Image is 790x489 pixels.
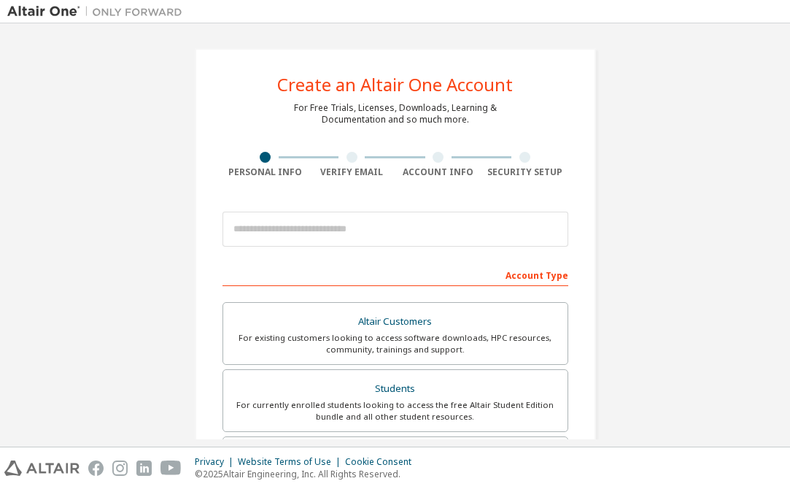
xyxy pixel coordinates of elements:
div: Account Type [222,263,568,286]
div: For Free Trials, Licenses, Downloads, Learning & Documentation and so much more. [294,102,497,126]
div: Personal Info [222,166,309,178]
img: facebook.svg [88,461,104,476]
div: Website Terms of Use [238,456,345,468]
div: Account Info [395,166,482,178]
div: Privacy [195,456,238,468]
div: Security Setup [481,166,568,178]
div: Cookie Consent [345,456,420,468]
img: linkedin.svg [136,461,152,476]
div: Verify Email [309,166,395,178]
img: altair_logo.svg [4,461,80,476]
img: youtube.svg [160,461,182,476]
div: Students [232,379,559,399]
img: instagram.svg [112,461,128,476]
div: For currently enrolled students looking to access the free Altair Student Edition bundle and all ... [232,399,559,423]
div: For existing customers looking to access software downloads, HPC resources, community, trainings ... [232,332,559,355]
img: Altair One [7,4,190,19]
p: © 2025 Altair Engineering, Inc. All Rights Reserved. [195,468,420,480]
div: Create an Altair One Account [277,76,513,93]
div: Altair Customers [232,312,559,332]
